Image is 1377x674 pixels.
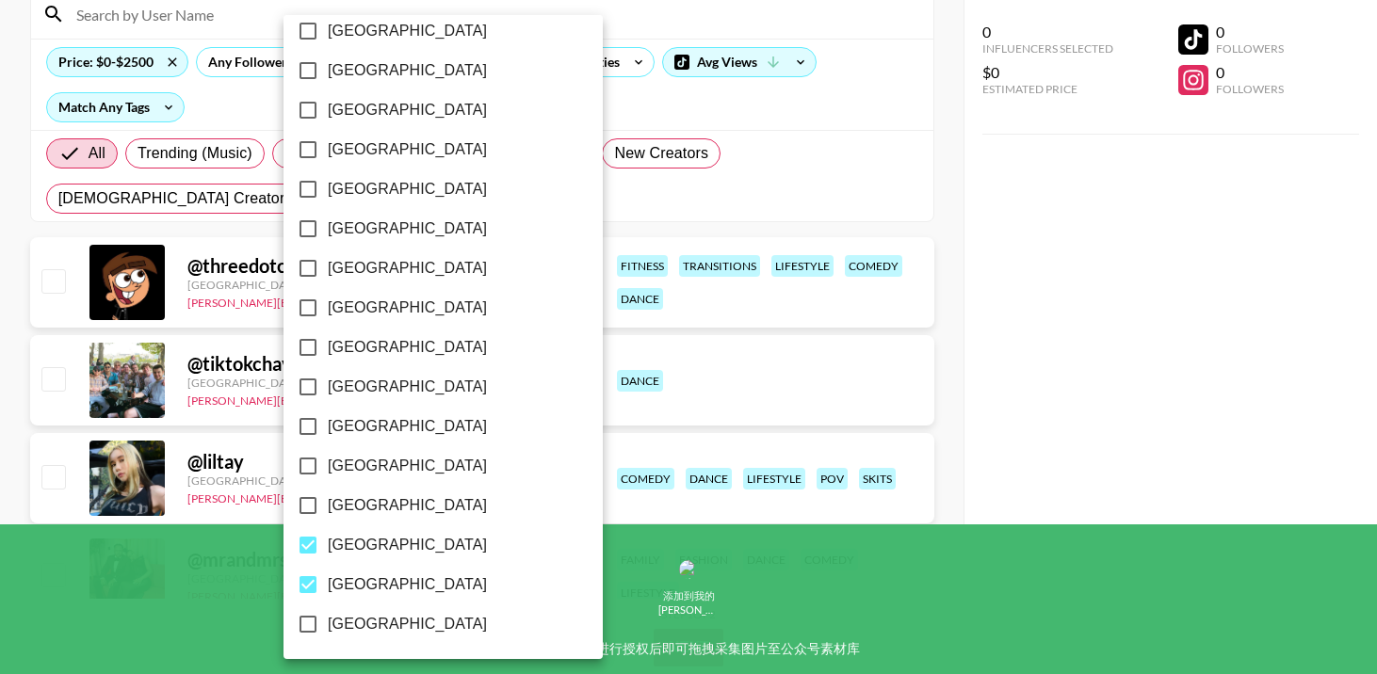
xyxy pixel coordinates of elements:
[328,99,487,121] span: [GEOGRAPHIC_DATA]
[328,613,487,635] span: [GEOGRAPHIC_DATA]
[328,20,487,42] span: [GEOGRAPHIC_DATA]
[328,178,487,201] span: [GEOGRAPHIC_DATA]
[328,376,487,398] span: [GEOGRAPHIC_DATA]
[328,534,487,556] span: [GEOGRAPHIC_DATA]
[328,573,487,596] span: [GEOGRAPHIC_DATA]
[328,297,487,319] span: [GEOGRAPHIC_DATA]
[328,257,487,280] span: [GEOGRAPHIC_DATA]
[328,415,487,438] span: [GEOGRAPHIC_DATA]
[328,59,487,82] span: [GEOGRAPHIC_DATA]
[328,138,487,161] span: [GEOGRAPHIC_DATA]
[328,336,487,359] span: [GEOGRAPHIC_DATA]
[328,455,487,477] span: [GEOGRAPHIC_DATA]
[328,494,487,517] span: [GEOGRAPHIC_DATA]
[328,217,487,240] span: [GEOGRAPHIC_DATA]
